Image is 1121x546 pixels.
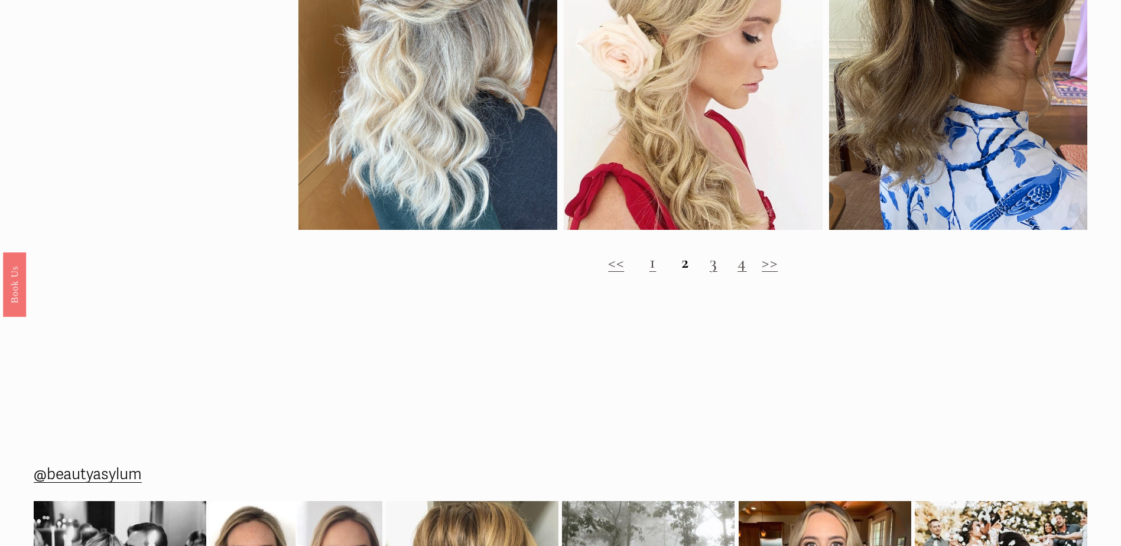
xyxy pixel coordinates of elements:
a: Book Us [3,252,26,317]
strong: 2 [681,251,690,273]
a: 1 [649,251,657,273]
a: 3 [710,251,718,273]
a: @beautyasylum [34,461,142,489]
a: << [608,251,624,273]
a: 4 [737,251,747,273]
a: >> [762,251,778,273]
